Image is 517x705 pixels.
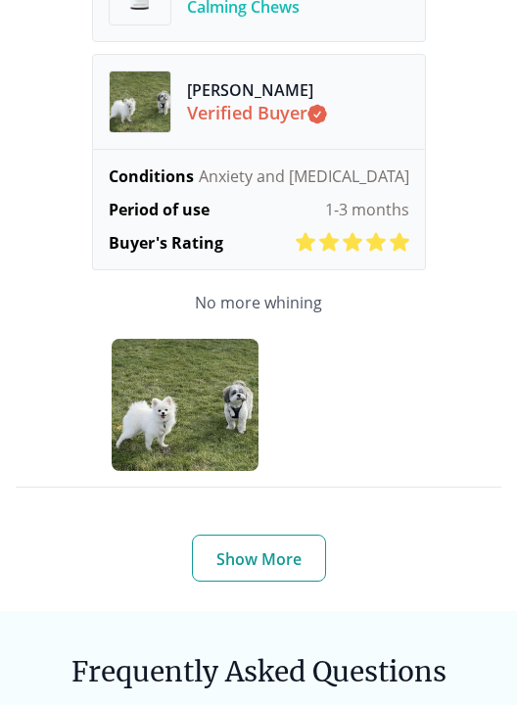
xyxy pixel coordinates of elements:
[192,535,326,582] button: Show More
[112,339,258,471] img: review-Avery-for-Calming Chews
[109,199,210,220] b: Period of use
[199,165,409,187] span: Anxiety and [MEDICAL_DATA]
[109,165,194,187] b: Conditions
[187,79,327,101] span: [PERSON_NAME]
[109,70,171,133] img: Calming Chews Reviewer
[325,199,409,220] span: 1-3 months
[187,101,327,125] span: Verified Buyer
[16,652,501,691] h6: Frequently Asked Questions
[109,232,223,254] b: Buyer's Rating
[195,290,322,315] div: No more whining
